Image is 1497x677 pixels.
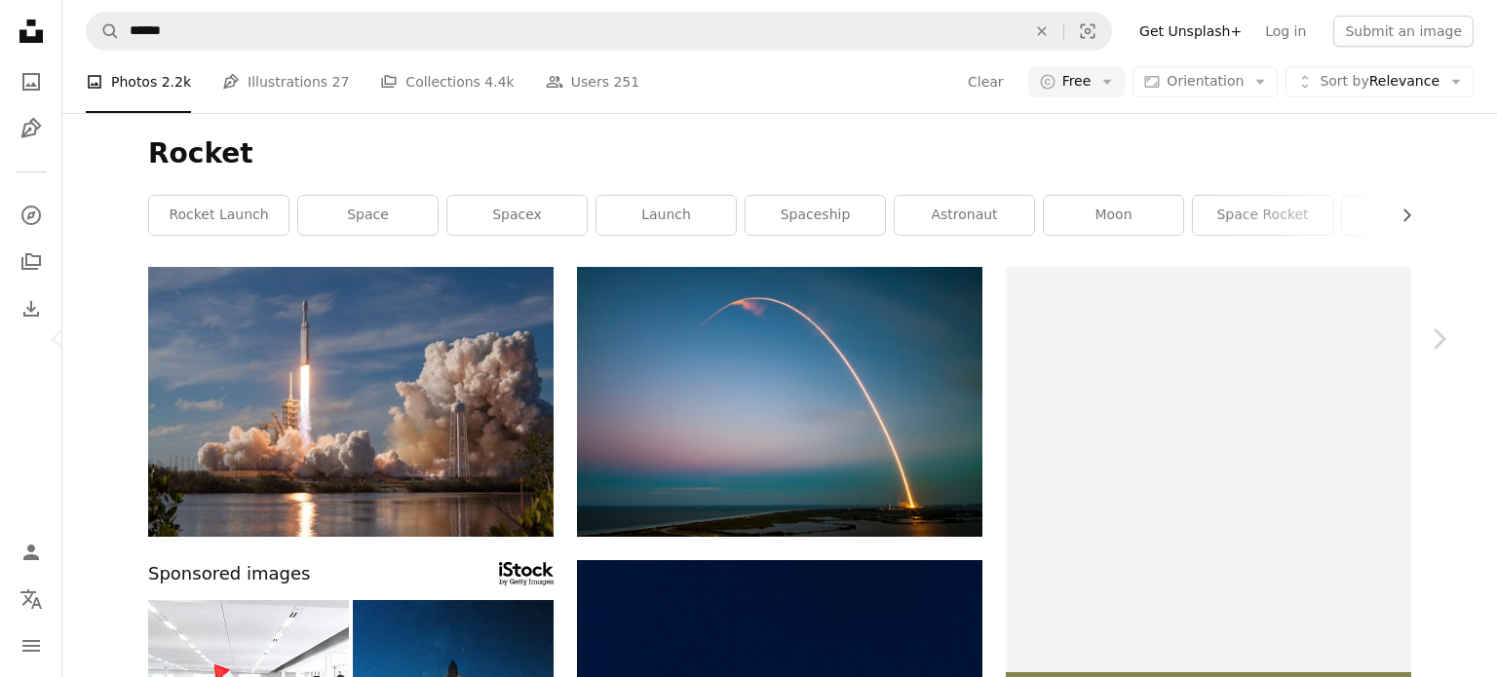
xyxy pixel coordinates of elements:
button: Clear [967,66,1005,97]
span: Sponsored images [148,560,310,588]
button: scroll list to the right [1389,196,1411,235]
a: Illustrations [12,109,51,148]
form: Find visuals sitewide [86,12,1112,51]
h1: Rocket [148,136,1411,171]
a: Collections 4.4k [380,51,514,113]
a: nasa [1342,196,1481,235]
span: Relevance [1320,72,1439,92]
button: Clear [1020,13,1063,50]
button: Search Unsplash [87,13,120,50]
a: Get Unsplash+ [1128,16,1253,47]
a: space [298,196,438,235]
a: astronaut [895,196,1034,235]
button: Sort byRelevance [1286,66,1474,97]
button: Submit an image [1333,16,1474,47]
button: Orientation [1132,66,1278,97]
button: Free [1028,66,1126,97]
button: Menu [12,626,51,665]
a: Illustrations 27 [222,51,349,113]
img: gray spacecraft taking off during daytime [148,267,554,537]
span: Free [1062,72,1092,92]
a: gray spacecraft taking off during daytime [148,393,554,410]
span: Orientation [1167,73,1244,89]
a: launch [596,196,736,235]
span: Sort by [1320,73,1368,89]
button: Language [12,580,51,619]
a: Next [1380,245,1497,433]
a: rocket launch [149,196,288,235]
a: Explore [12,196,51,235]
span: 27 [332,71,350,93]
a: spacex [447,196,587,235]
a: Users 251 [546,51,639,113]
a: Photos [12,62,51,101]
a: ray of light near body of water [577,393,982,410]
span: 4.4k [484,71,514,93]
a: spaceship [746,196,885,235]
span: 251 [613,71,639,93]
a: Log in / Sign up [12,533,51,572]
a: Collections [12,243,51,282]
img: ray of light near body of water [577,267,982,537]
a: Log in [1253,16,1318,47]
a: space rocket [1193,196,1332,235]
button: Visual search [1064,13,1111,50]
a: moon [1044,196,1183,235]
